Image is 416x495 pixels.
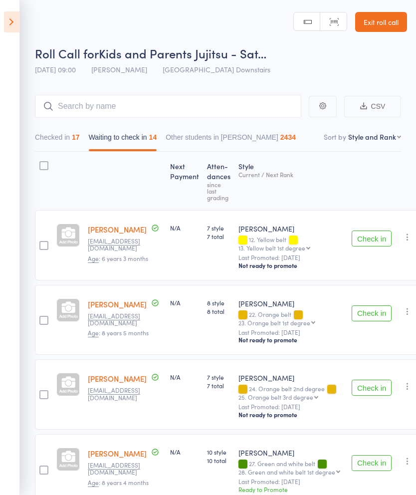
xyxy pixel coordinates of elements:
[163,64,270,74] span: [GEOGRAPHIC_DATA] Downstairs
[88,299,147,309] a: [PERSON_NAME]
[238,485,344,494] div: Ready to Promote
[352,231,392,247] button: Check in
[207,456,230,465] span: 10 total
[35,95,301,118] input: Search by name
[88,387,153,401] small: christieg@live.com.au
[88,224,147,235] a: [PERSON_NAME]
[238,236,344,251] div: 12. Yellow belt
[88,312,153,327] small: vienvo82@gmail.com
[207,307,230,315] span: 8 total
[238,254,344,261] small: Last Promoted: [DATE]
[238,373,344,383] div: [PERSON_NAME]
[88,373,147,384] a: [PERSON_NAME]
[238,385,344,400] div: 24. Orange belt 2nd degree
[238,336,344,344] div: Not ready to promote
[238,329,344,336] small: Last Promoted: [DATE]
[352,455,392,471] button: Check in
[170,224,199,232] div: N/A
[88,462,153,476] small: patrick0@me.com
[88,328,149,337] span: : 8 years 5 months
[88,254,148,263] span: : 6 years 3 months
[166,156,203,206] div: Next Payment
[166,128,296,151] button: Other students in [PERSON_NAME]2434
[238,261,344,269] div: Not ready to promote
[89,128,157,151] button: Waiting to check in14
[348,132,396,142] div: Style and Rank
[344,96,401,117] button: CSV
[35,128,80,151] button: Checked in17
[35,45,99,61] span: Roll Call for
[324,132,346,142] label: Sort by
[352,305,392,321] button: Check in
[238,394,313,400] div: 25. Orange belt 3rd degree
[234,156,348,206] div: Style
[352,380,392,396] button: Check in
[170,373,199,381] div: N/A
[99,45,266,61] span: Kids and Parents Jujitsu - Sat…
[238,448,344,458] div: [PERSON_NAME]
[238,411,344,419] div: Not ready to promote
[35,64,76,74] span: [DATE] 09:00
[238,478,344,485] small: Last Promoted: [DATE]
[238,319,310,326] div: 23. Orange belt 1st degree
[355,12,407,32] a: Exit roll call
[91,64,147,74] span: [PERSON_NAME]
[238,460,344,475] div: 27. Green and white belt
[149,133,157,141] div: 14
[170,448,199,456] div: N/A
[207,448,230,456] span: 10 style
[88,448,147,459] a: [PERSON_NAME]
[170,298,199,307] div: N/A
[207,232,230,241] span: 7 total
[280,133,296,141] div: 2434
[238,245,305,251] div: 13. Yellow belt 1st degree
[203,156,234,206] div: Atten­dances
[88,238,153,252] small: patrick0@me.com
[207,181,230,201] div: since last grading
[238,469,335,475] div: 28. Green and white belt 1st degree
[238,171,344,178] div: Current / Next Rank
[207,373,230,381] span: 7 style
[207,381,230,390] span: 7 total
[238,403,344,410] small: Last Promoted: [DATE]
[238,311,344,326] div: 22. Orange belt
[88,478,149,487] span: : 8 years 4 months
[238,298,344,308] div: [PERSON_NAME]
[207,224,230,232] span: 7 style
[238,224,344,234] div: [PERSON_NAME]
[207,298,230,307] span: 8 style
[72,133,80,141] div: 17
